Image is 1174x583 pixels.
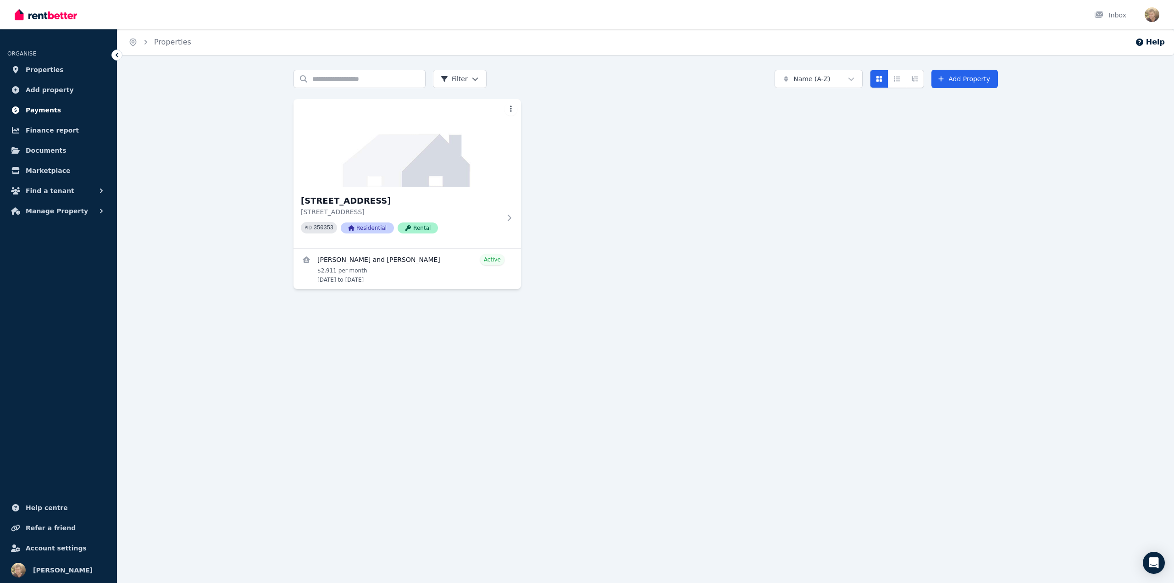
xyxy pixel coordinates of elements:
[931,70,998,88] a: Add Property
[26,84,74,95] span: Add property
[504,103,517,116] button: More options
[26,125,79,136] span: Finance report
[301,207,501,217] p: [STREET_ADDRESS]
[7,61,110,79] a: Properties
[26,145,66,156] span: Documents
[1143,552,1165,574] div: Open Intercom Messenger
[117,29,202,55] nav: Breadcrumb
[26,522,76,533] span: Refer a friend
[7,539,110,557] a: Account settings
[305,225,312,230] small: PID
[1145,7,1159,22] img: Jamie Howells
[15,8,77,22] img: RentBetter
[26,502,68,513] span: Help centre
[293,99,521,187] img: 714/463 Docklands Drive, Docklands
[870,70,924,88] div: View options
[7,50,36,57] span: ORGANISE
[26,165,70,176] span: Marketplace
[33,565,93,576] span: [PERSON_NAME]
[7,182,110,200] button: Find a tenant
[7,499,110,517] a: Help centre
[301,194,501,207] h3: [STREET_ADDRESS]
[11,563,26,577] img: Jamie Howells
[154,38,191,46] a: Properties
[398,222,438,233] span: Rental
[314,225,333,231] code: 350353
[26,64,64,75] span: Properties
[293,249,521,289] a: View details for Jaffar Geyavullah and Nadeem Hameed
[793,74,831,83] span: Name (A-Z)
[7,161,110,180] a: Marketplace
[1094,11,1126,20] div: Inbox
[26,205,88,217] span: Manage Property
[7,121,110,139] a: Finance report
[26,543,87,554] span: Account settings
[441,74,468,83] span: Filter
[7,202,110,220] button: Manage Property
[26,185,74,196] span: Find a tenant
[870,70,888,88] button: Card view
[888,70,906,88] button: Compact list view
[1135,37,1165,48] button: Help
[26,105,61,116] span: Payments
[7,141,110,160] a: Documents
[293,99,521,248] a: 714/463 Docklands Drive, Docklands[STREET_ADDRESS][STREET_ADDRESS]PID 350353ResidentialRental
[7,81,110,99] a: Add property
[7,519,110,537] a: Refer a friend
[775,70,863,88] button: Name (A-Z)
[433,70,487,88] button: Filter
[341,222,394,233] span: Residential
[906,70,924,88] button: Expanded list view
[7,101,110,119] a: Payments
